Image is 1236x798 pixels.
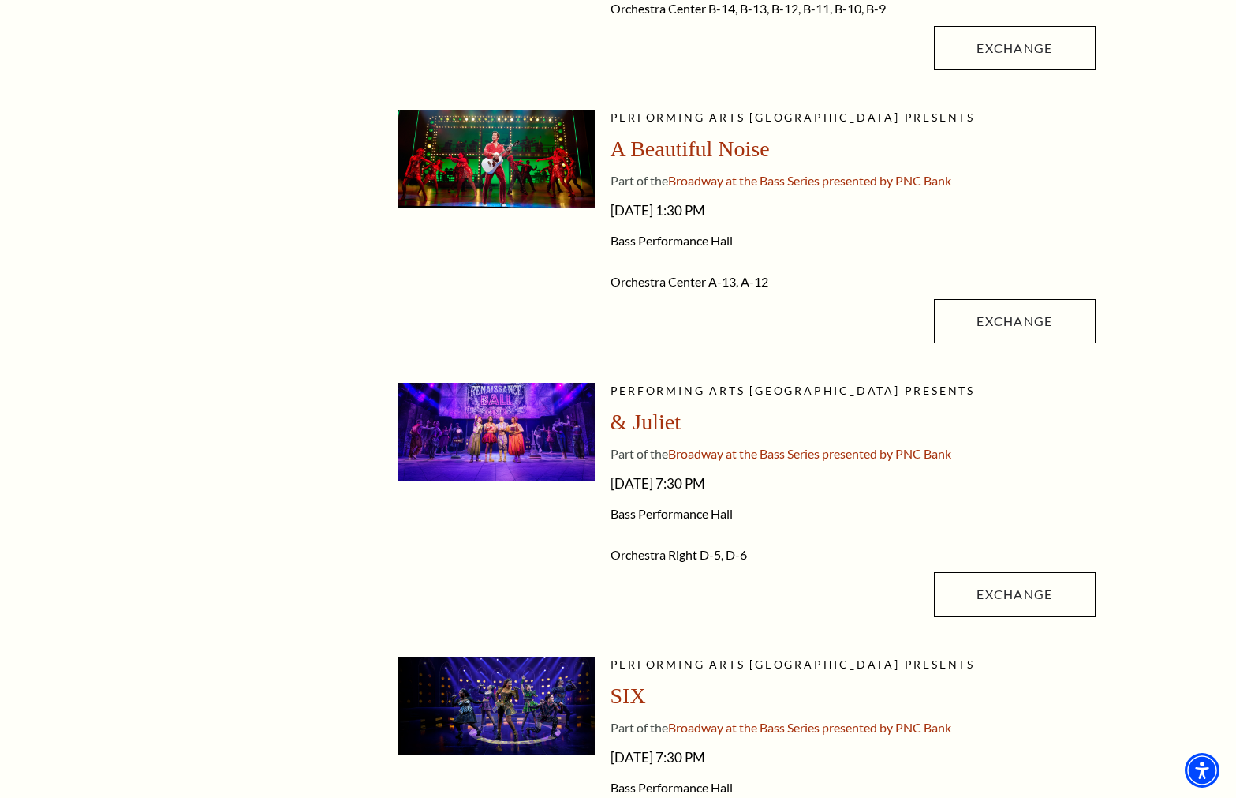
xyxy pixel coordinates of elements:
[611,198,1096,223] span: [DATE] 1:30 PM
[611,384,976,397] span: Performing Arts [GEOGRAPHIC_DATA] presents
[708,1,886,16] span: B-14, B-13, B-12, B-11, B-10, B-9
[934,299,1095,343] a: Exchange
[934,572,1095,616] a: Exchange
[398,110,595,208] img: abn-pdp_desktop-1600x800.jpg
[934,26,1095,70] a: Exchange
[398,657,595,755] img: A vibrant stage performance featuring six women in colorful, embellished costumes, singing and da...
[668,720,951,735] span: Broadway at the Bass Series presented by PNC Bank
[708,274,768,289] span: A-13, A-12
[398,383,595,481] img: A vibrant stage scene from a musical featuring performers in colorful costumes, with a backdrop d...
[611,137,770,161] span: A Beautiful Noise
[700,547,747,562] span: D-5, D-6
[611,173,668,188] span: Part of the
[611,471,1096,496] span: [DATE] 7:30 PM
[611,446,668,461] span: Part of the
[611,745,1096,770] span: [DATE] 7:30 PM
[611,780,1096,796] span: Bass Performance Hall
[611,720,668,735] span: Part of the
[668,173,951,188] span: Broadway at the Bass Series presented by PNC Bank
[668,446,951,461] span: Broadway at the Bass Series presented by PNC Bank
[611,547,697,562] span: Orchestra Right
[611,506,1096,522] span: Bass Performance Hall
[611,658,976,671] span: Performing Arts [GEOGRAPHIC_DATA] presents
[611,684,646,708] span: SIX
[1185,753,1219,788] div: Accessibility Menu
[611,111,976,124] span: Performing Arts [GEOGRAPHIC_DATA] presents
[611,274,706,289] span: Orchestra Center
[611,1,706,16] span: Orchestra Center
[611,410,681,434] span: & Juliet
[611,233,1096,249] span: Bass Performance Hall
